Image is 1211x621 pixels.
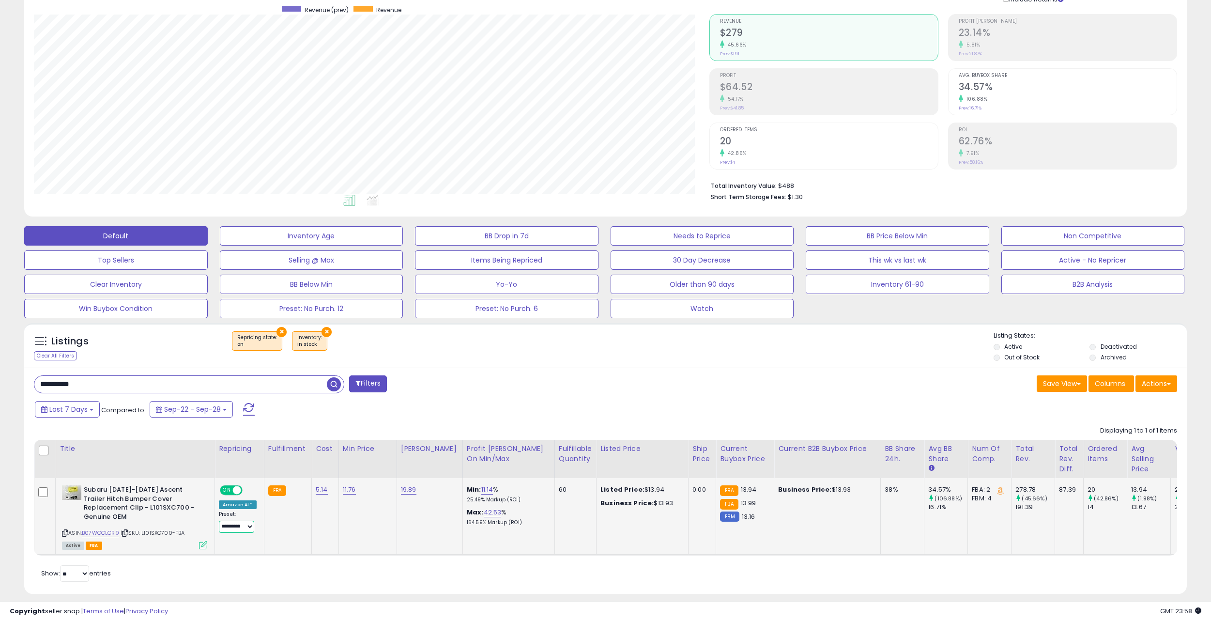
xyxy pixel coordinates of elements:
[62,542,84,550] span: All listings currently available for purchase on Amazon
[806,250,989,270] button: This wk vs last wk
[221,486,233,495] span: ON
[1015,503,1055,512] div: 191.39
[1015,444,1051,464] div: Total Rev.
[1001,226,1185,246] button: Non Competitive
[1100,426,1177,435] div: Displaying 1 to 1 of 1 items
[24,250,208,270] button: Top Sellers
[164,404,221,414] span: Sep-22 - Sep-28
[24,226,208,246] button: Default
[83,606,124,616] a: Terms of Use
[559,444,592,464] div: Fulfillable Quantity
[1175,444,1210,454] div: Velocity
[1059,444,1079,474] div: Total Rev. Diff.
[316,444,335,454] div: Cost
[62,485,81,500] img: 416kJmfDzuL._SL40_.jpg
[484,508,502,517] a: 42.53
[415,275,598,294] button: Yo-Yo
[806,275,989,294] button: Inventory 61-90
[1088,375,1134,392] button: Columns
[711,179,1170,191] li: $488
[720,444,770,464] div: Current Buybox Price
[219,444,260,454] div: Repricing
[720,81,938,94] h2: $64.52
[959,136,1177,149] h2: 62.76%
[415,299,598,318] button: Preset: No Purch. 6
[741,485,757,494] span: 13.94
[268,485,286,496] small: FBA
[724,41,747,48] small: 45.66%
[10,607,168,616] div: seller snap | |
[62,485,207,548] div: ASIN:
[220,299,403,318] button: Preset: No Purch. 12
[1088,485,1127,494] div: 20
[959,27,1177,40] h2: 23.14%
[972,485,1004,494] div: FBA: 2
[720,105,744,111] small: Prev: $41.85
[611,250,794,270] button: 30 Day Decrease
[297,341,322,348] div: in stock
[720,136,938,149] h2: 20
[600,444,684,454] div: Listed Price
[220,275,403,294] button: BB Below Min
[1037,375,1087,392] button: Save View
[1160,606,1201,616] span: 2025-10-6 23:58 GMT
[24,299,208,318] button: Win Buybox Condition
[237,341,277,348] div: on
[959,19,1177,24] span: Profit [PERSON_NAME]
[82,529,119,537] a: B07WCCLCR9
[316,485,328,495] a: 5.14
[401,485,416,495] a: 19.89
[467,444,551,464] div: Profit [PERSON_NAME] on Min/Max
[34,351,77,360] div: Clear All Filters
[1059,485,1076,494] div: 87.39
[322,327,332,337] button: ×
[963,150,980,157] small: 7.91%
[343,444,393,454] div: Min Price
[467,485,481,494] b: Min:
[742,512,755,521] span: 13.16
[467,497,547,503] p: 25.49% Markup (ROI)
[928,444,964,464] div: Avg BB Share
[1022,495,1047,502] small: (45.66%)
[778,444,876,454] div: Current B2B Buybox Price
[720,73,938,78] span: Profit
[297,334,322,348] span: Inventory :
[343,485,356,495] a: 11.76
[35,401,100,418] button: Last 7 Days
[1131,503,1170,512] div: 13.67
[928,503,967,512] div: 16.71%
[959,81,1177,94] h2: 34.57%
[778,485,831,494] b: Business Price:
[1001,275,1185,294] button: B2B Analysis
[611,226,794,246] button: Needs to Reprice
[1101,342,1137,351] label: Deactivated
[60,444,211,454] div: Title
[220,226,403,246] button: Inventory Age
[600,499,681,508] div: $13.93
[415,250,598,270] button: Items Being Repriced
[101,405,146,415] span: Compared to:
[600,485,644,494] b: Listed Price:
[125,606,168,616] a: Privacy Policy
[51,335,89,348] h5: Listings
[720,485,738,496] small: FBA
[401,444,459,454] div: [PERSON_NAME]
[885,485,917,494] div: 38%
[963,41,981,48] small: 5.81%
[720,499,738,510] small: FBA
[415,226,598,246] button: BB Drop in 7d
[720,51,739,57] small: Prev: $191
[935,495,962,502] small: (106.88%)
[219,500,257,509] div: Amazon AI *
[86,542,102,550] span: FBA
[559,485,589,494] div: 60
[268,444,307,454] div: Fulfillment
[467,508,484,517] b: Max:
[49,404,88,414] span: Last 7 Days
[972,444,1007,464] div: Num of Comp.
[241,486,257,495] span: OFF
[741,498,756,508] span: 13.99
[1094,495,1119,502] small: (42.86%)
[788,192,803,202] span: $1.30
[1088,503,1127,512] div: 14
